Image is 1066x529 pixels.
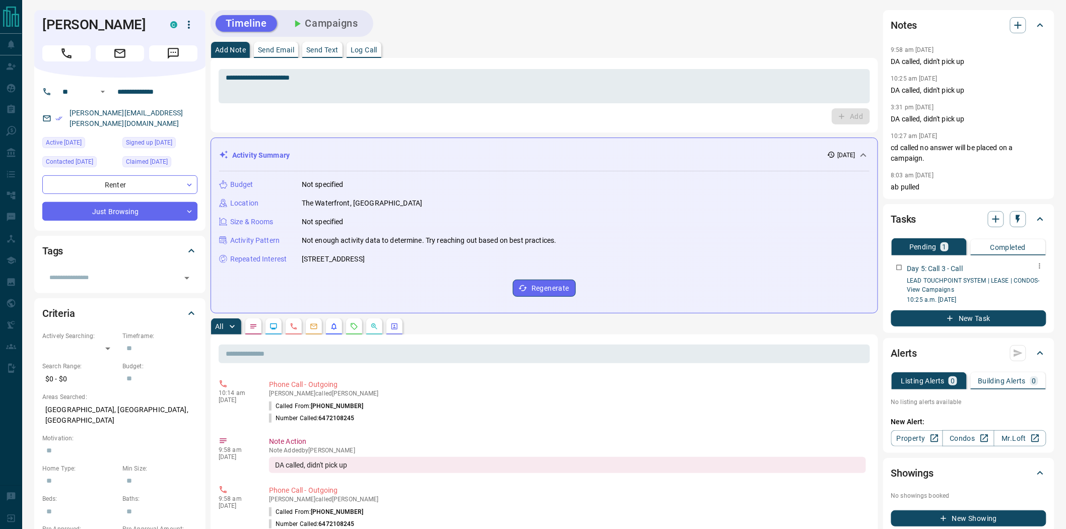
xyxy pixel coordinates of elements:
svg: Agent Actions [390,322,398,330]
p: [DATE] [219,396,254,404]
div: Renter [42,175,197,194]
p: Building Alerts [978,377,1026,384]
a: Property [891,430,943,446]
button: Open [180,271,194,285]
p: Not specified [302,217,344,227]
p: 9:58 am [219,446,254,453]
p: [STREET_ADDRESS] [302,254,365,264]
span: 6472108245 [319,520,355,527]
p: 8:03 am [DATE] [891,172,934,179]
a: [PERSON_NAME][EMAIL_ADDRESS][PERSON_NAME][DOMAIN_NAME] [70,109,183,127]
p: Size & Rooms [230,217,274,227]
h2: Notes [891,17,917,33]
div: Tags [42,239,197,263]
p: Repeated Interest [230,254,287,264]
span: Message [149,45,197,61]
p: ab pulled [891,182,1046,192]
svg: Requests [350,322,358,330]
span: Email [96,45,144,61]
div: condos.ca [170,21,177,28]
h2: Tags [42,243,63,259]
span: [PHONE_NUMBER] [311,508,363,515]
p: Motivation: [42,434,197,443]
p: Add Note [215,46,246,53]
p: Day 5: Call 3 - Call [907,263,963,274]
p: 0 [1032,377,1036,384]
span: 6472108245 [319,415,355,422]
button: New Showing [891,510,1046,526]
a: LEAD TOUCHPOINT SYSTEM | LEASE | CONDOS- View Campaigns [907,277,1040,293]
div: Mon Aug 11 2025 [122,156,197,170]
div: Tasks [891,207,1046,231]
p: Completed [990,244,1026,251]
button: Campaigns [281,15,368,32]
h2: Showings [891,465,934,481]
p: New Alert: [891,417,1046,427]
p: [PERSON_NAME] called [PERSON_NAME] [269,390,866,397]
svg: Emails [310,322,318,330]
p: Areas Searched: [42,392,197,402]
p: Beds: [42,494,117,503]
h2: Criteria [42,305,75,321]
h2: Alerts [891,345,917,361]
button: Regenerate [513,280,576,297]
p: Min Size: [122,464,197,473]
svg: Calls [290,322,298,330]
div: Activity Summary[DATE] [219,146,870,165]
p: 9:58 am [DATE] [891,46,934,53]
svg: Lead Browsing Activity [270,322,278,330]
p: Called From: [269,507,363,516]
a: Mr.Loft [994,430,1046,446]
p: Log Call [351,46,377,53]
p: cd called no answer will be placed on a campaign. [891,143,1046,164]
p: Number Called: [269,414,355,423]
p: [GEOGRAPHIC_DATA], [GEOGRAPHIC_DATA], [GEOGRAPHIC_DATA] [42,402,197,429]
p: Actively Searching: [42,332,117,341]
p: $0 - $0 [42,371,117,387]
p: [PERSON_NAME] called [PERSON_NAME] [269,496,866,503]
div: Notes [891,13,1046,37]
p: Activity Pattern [230,235,280,246]
div: DA called, didn't pick up [269,457,866,473]
p: No showings booked [891,491,1046,500]
p: DA called, didn't pick up [891,56,1046,67]
div: Thu Aug 14 2025 [42,137,117,151]
div: Mon Aug 11 2025 [122,137,197,151]
span: Call [42,45,91,61]
p: [DATE] [219,453,254,460]
p: Note Added by [PERSON_NAME] [269,447,866,454]
p: 9:58 am [219,495,254,502]
p: Location [230,198,258,209]
button: Open [97,86,109,98]
p: 1 [943,243,947,250]
p: Called From: [269,402,363,411]
p: 10:27 am [DATE] [891,133,938,140]
div: Showings [891,461,1046,485]
p: 0 [951,377,955,384]
p: All [215,323,223,330]
svg: Listing Alerts [330,322,338,330]
p: DA called, didn't pick up [891,114,1046,124]
p: Activity Summary [232,150,290,161]
p: Note Action [269,436,866,447]
p: Search Range: [42,362,117,371]
p: The Waterfront, [GEOGRAPHIC_DATA] [302,198,422,209]
p: Phone Call - Outgoing [269,485,866,496]
p: Number Called: [269,519,355,528]
p: 10:25 a.m. [DATE] [907,295,1046,304]
p: Home Type: [42,464,117,473]
div: Just Browsing [42,202,197,221]
p: Not specified [302,179,344,190]
span: Contacted [DATE] [46,157,93,167]
div: Criteria [42,301,197,325]
span: Claimed [DATE] [126,157,168,167]
div: Sat Aug 16 2025 [42,156,117,170]
p: Budget: [122,362,197,371]
svg: Opportunities [370,322,378,330]
p: Not enough activity data to determine. Try reaching out based on best practices. [302,235,557,246]
p: Send Text [306,46,339,53]
p: Timeframe: [122,332,197,341]
a: Condos [943,430,994,446]
svg: Email Verified [55,115,62,122]
p: Baths: [122,494,197,503]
